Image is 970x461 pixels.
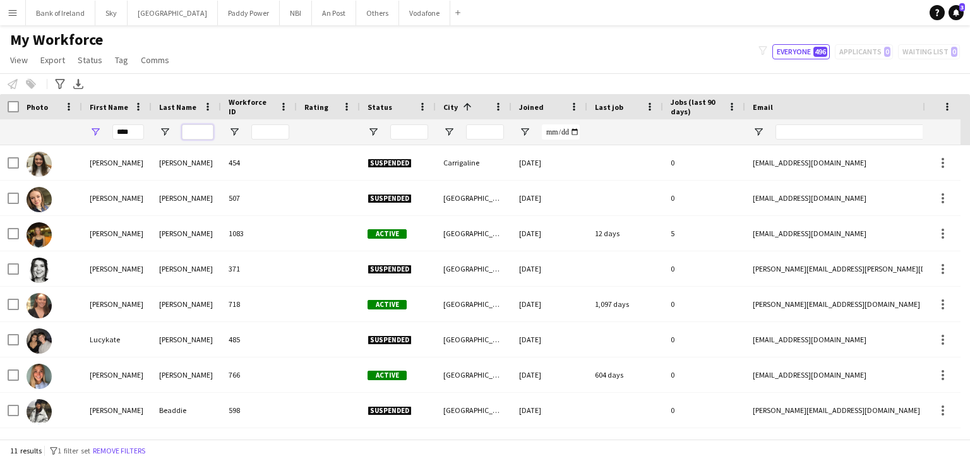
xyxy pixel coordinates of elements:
[152,287,221,321] div: [PERSON_NAME]
[90,126,101,138] button: Open Filter Menu
[221,287,297,321] div: 718
[221,322,297,357] div: 485
[221,181,297,215] div: 507
[436,145,512,180] div: Carrigaline
[27,293,52,318] img: Kate Ward
[663,251,745,286] div: 0
[27,258,52,283] img: Kate O’brien
[512,357,587,392] div: [DATE]
[71,76,86,92] app-action-btn: Export XLSX
[368,335,412,345] span: Suspended
[221,393,297,428] div: 598
[512,393,587,428] div: [DATE]
[152,181,221,215] div: [PERSON_NAME]
[82,322,152,357] div: Lucykate
[221,251,297,286] div: 371
[304,102,328,112] span: Rating
[663,322,745,357] div: 0
[368,126,379,138] button: Open Filter Menu
[141,54,169,66] span: Comms
[663,357,745,392] div: 0
[443,102,458,112] span: City
[27,399,52,424] img: Kate Beaddie
[663,181,745,215] div: 0
[436,181,512,215] div: [GEOGRAPHIC_DATA]
[90,444,148,458] button: Remove filters
[312,1,356,25] button: An Post
[587,357,663,392] div: 604 days
[443,126,455,138] button: Open Filter Menu
[959,3,965,11] span: 3
[368,159,412,168] span: Suspended
[82,181,152,215] div: [PERSON_NAME]
[753,102,773,112] span: Email
[82,145,152,180] div: [PERSON_NAME]
[110,52,133,68] a: Tag
[512,181,587,215] div: [DATE]
[671,97,722,116] span: Jobs (last 90 days)
[512,145,587,180] div: [DATE]
[368,300,407,309] span: Active
[27,102,48,112] span: Photo
[251,124,289,140] input: Workforce ID Filter Input
[595,102,623,112] span: Last job
[587,287,663,321] div: 1,097 days
[772,44,830,59] button: Everyone496
[159,102,196,112] span: Last Name
[115,54,128,66] span: Tag
[512,287,587,321] div: [DATE]
[436,393,512,428] div: [GEOGRAPHIC_DATA] 13
[512,216,587,251] div: [DATE]
[78,54,102,66] span: Status
[35,52,70,68] a: Export
[399,1,450,25] button: Vodafone
[82,287,152,321] div: [PERSON_NAME]
[949,5,964,20] a: 3
[436,322,512,357] div: [GEOGRAPHIC_DATA]
[26,1,95,25] button: Bank of Ireland
[159,126,171,138] button: Open Filter Menu
[152,357,221,392] div: [PERSON_NAME]
[356,1,399,25] button: Others
[128,1,218,25] button: [GEOGRAPHIC_DATA]
[436,216,512,251] div: [GEOGRAPHIC_DATA]
[813,47,827,57] span: 496
[663,216,745,251] div: 5
[136,52,174,68] a: Comms
[368,406,412,416] span: Suspended
[152,145,221,180] div: [PERSON_NAME]
[95,1,128,25] button: Sky
[5,52,33,68] a: View
[90,102,128,112] span: First Name
[152,322,221,357] div: [PERSON_NAME]
[229,97,274,116] span: Workforce ID
[542,124,580,140] input: Joined Filter Input
[10,30,103,49] span: My Workforce
[182,124,213,140] input: Last Name Filter Input
[663,287,745,321] div: 0
[27,152,52,177] img: Kate Tolan
[57,446,90,455] span: 1 filter set
[10,54,28,66] span: View
[663,145,745,180] div: 0
[466,124,504,140] input: City Filter Input
[390,124,428,140] input: Status Filter Input
[663,393,745,428] div: 0
[368,194,412,203] span: Suspended
[512,322,587,357] div: [DATE]
[152,393,221,428] div: Beaddie
[512,251,587,286] div: [DATE]
[82,393,152,428] div: [PERSON_NAME]
[27,187,52,212] img: Kate Gallagher
[368,229,407,239] span: Active
[436,287,512,321] div: [GEOGRAPHIC_DATA]
[368,371,407,380] span: Active
[587,216,663,251] div: 12 days
[519,126,530,138] button: Open Filter Menu
[280,1,312,25] button: NBI
[82,357,152,392] div: [PERSON_NAME]
[82,216,152,251] div: [PERSON_NAME]
[519,102,544,112] span: Joined
[52,76,68,92] app-action-btn: Advanced filters
[152,251,221,286] div: [PERSON_NAME]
